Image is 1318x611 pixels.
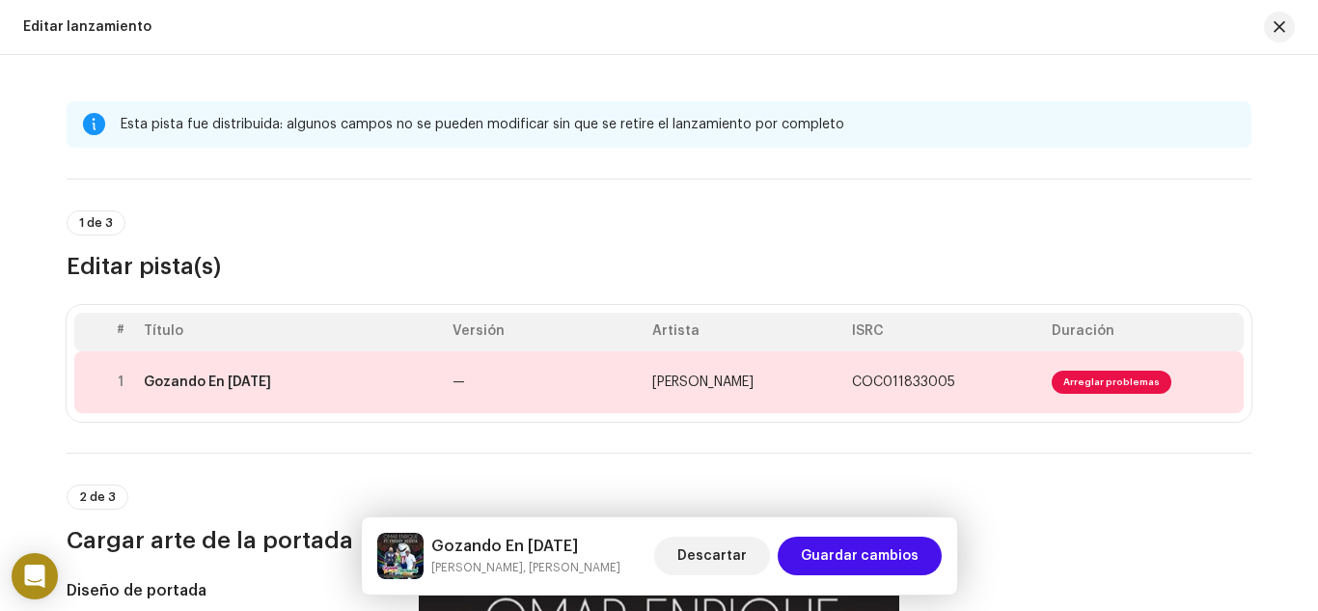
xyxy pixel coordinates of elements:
button: Guardar cambios [778,537,942,575]
span: COC011833005 [852,375,955,389]
h3: Cargar arte de la portada [67,525,1251,556]
h5: Gozando En Carnaval [431,535,620,558]
span: Descartar [677,537,747,575]
button: Descartar [654,537,770,575]
h3: Editar pista(s) [67,251,1251,282]
div: Open Intercom Messenger [12,553,58,599]
span: Arreglar problemas [1052,371,1171,394]
div: Esta pista fue distribuida: algunos campos no se pueden modificar sin que se retire el lanzamient... [121,113,1236,136]
small: Gozando En Carnaval [431,558,620,577]
th: Artista [645,313,844,351]
span: Omar Enrique [652,375,754,389]
span: — [453,375,465,389]
th: Duración [1044,313,1244,351]
img: f6d9e2e4-54d2-4db3-856c-c0c59bbd38b3 [377,533,424,579]
h5: Diseño de portada [67,579,388,602]
span: Guardar cambios [801,537,919,575]
th: Título [136,313,445,351]
th: Versión [445,313,645,351]
th: ISRC [844,313,1044,351]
